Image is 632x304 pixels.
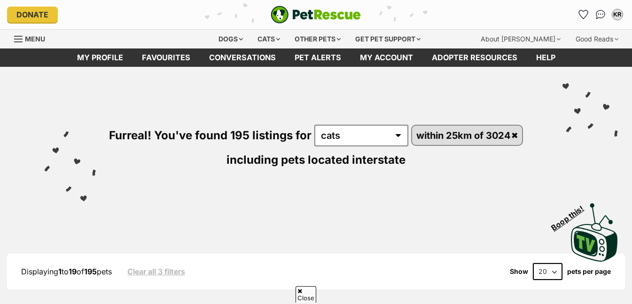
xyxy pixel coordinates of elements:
[271,6,361,24] a: PetRescue
[200,48,285,67] a: conversations
[7,7,58,23] a: Donate
[285,48,351,67] a: Pet alerts
[527,48,565,67] a: Help
[21,267,112,276] span: Displaying to of pets
[226,153,406,167] span: including pets located interstate
[412,126,523,145] a: within 25km of 3024
[569,30,625,48] div: Good Reads
[422,48,527,67] a: Adopter resources
[550,198,593,232] span: Boop this!
[349,30,427,48] div: Get pet support
[212,30,250,48] div: Dogs
[58,267,62,276] strong: 1
[571,203,618,262] img: PetRescue TV logo
[288,30,347,48] div: Other pets
[109,128,312,142] span: Furreal! You've found 195 listings for
[14,30,52,47] a: Menu
[610,7,625,22] button: My account
[25,35,45,43] span: Menu
[596,10,606,19] img: chat-41dd97257d64d25036548639549fe6c8038ab92f7586957e7f3b1b290dea8141.svg
[571,195,618,264] a: Boop this!
[251,30,287,48] div: Cats
[133,48,200,67] a: Favourites
[351,48,422,67] a: My account
[576,7,591,22] a: Favourites
[127,267,185,276] a: Clear all 3 filters
[613,10,622,19] div: KR
[271,6,361,24] img: logo-e224e6f780fb5917bec1dbf3a21bbac754714ae5b6737aabdf751b685950b380.svg
[68,48,133,67] a: My profile
[593,7,608,22] a: Conversations
[567,268,611,275] label: pets per page
[84,267,97,276] strong: 195
[576,7,625,22] ul: Account quick links
[296,286,316,303] span: Close
[474,30,567,48] div: About [PERSON_NAME]
[510,268,528,275] span: Show
[69,267,77,276] strong: 19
